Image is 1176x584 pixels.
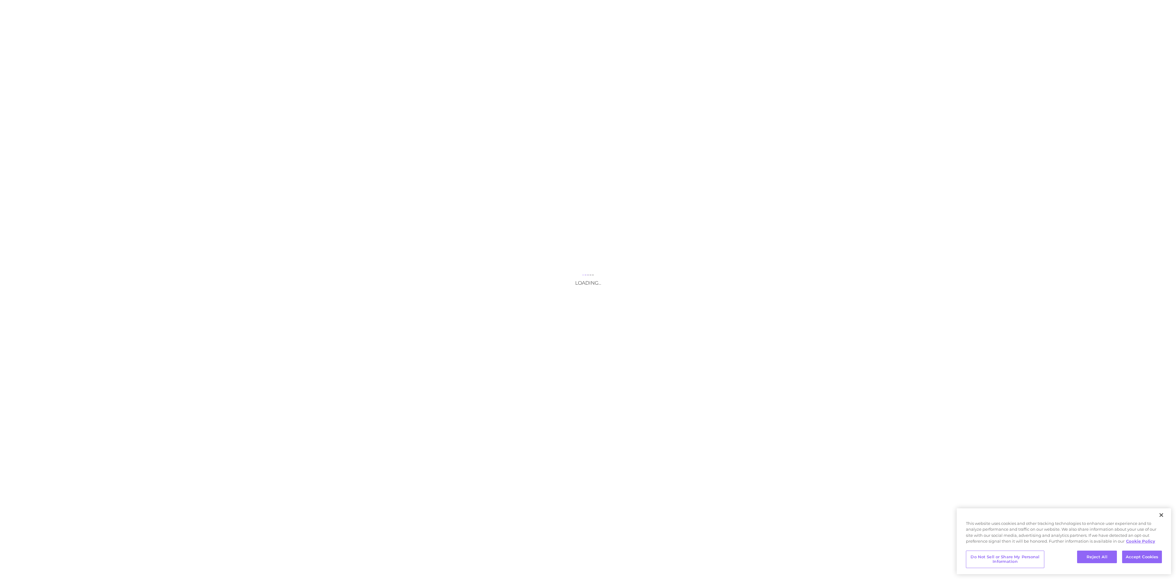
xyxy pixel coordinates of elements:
[957,508,1171,574] div: Privacy
[1126,539,1155,544] a: More information about your privacy, opens in a new tab
[966,551,1044,568] button: Do Not Sell or Share My Personal Information, Opens the preference center dialog
[957,521,1171,548] div: This website uses cookies and other tracking technologies to enhance user experience and to analy...
[527,280,649,286] h3: Loading...
[1077,551,1117,563] button: Reject All
[957,508,1171,574] div: Cookie banner
[1122,551,1162,563] button: Accept Cookies
[1155,508,1168,522] button: Close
